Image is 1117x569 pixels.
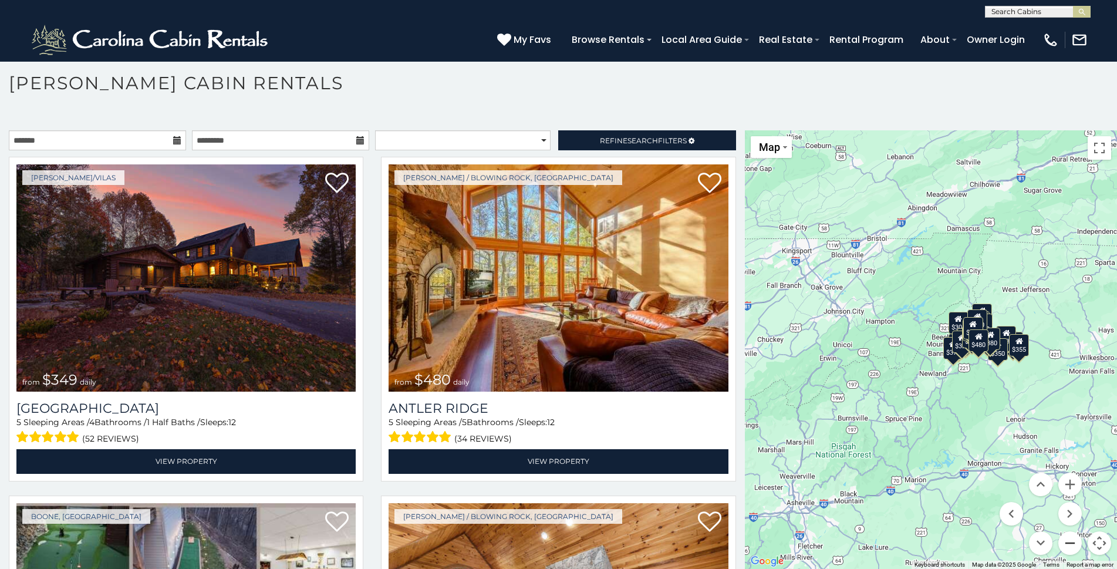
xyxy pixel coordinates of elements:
[627,136,658,145] span: Search
[497,32,554,48] a: My Favs
[972,561,1036,568] span: Map data ©2025 Google
[996,326,1016,348] div: $930
[943,336,963,359] div: $375
[967,309,987,331] div: $320
[1088,136,1111,160] button: Toggle fullscreen view
[914,29,956,50] a: About
[973,314,993,336] div: $250
[453,378,470,386] span: daily
[1088,531,1111,555] button: Map camera controls
[16,164,356,392] img: Diamond Creek Lodge
[22,170,124,185] a: [PERSON_NAME]/Vilas
[980,327,1000,349] div: $380
[16,417,21,427] span: 5
[389,164,728,392] img: Antler Ridge
[82,431,139,446] span: (52 reviews)
[389,164,728,392] a: Antler Ridge from $480 daily
[147,417,200,427] span: 1 Half Baths /
[949,311,968,334] div: $305
[952,330,972,352] div: $325
[394,170,622,185] a: [PERSON_NAME] / Blowing Rock, [GEOGRAPHIC_DATA]
[1058,502,1082,526] button: Move right
[656,29,748,50] a: Local Area Guide
[389,416,728,446] div: Sleeping Areas / Bathrooms / Sleeps:
[228,417,236,427] span: 12
[968,329,988,352] div: $315
[972,303,992,325] div: $525
[961,29,1031,50] a: Owner Login
[514,32,551,47] span: My Favs
[914,561,965,569] button: Keyboard shortcuts
[988,338,1008,361] div: $350
[1058,531,1082,555] button: Zoom out
[22,378,40,386] span: from
[389,449,728,473] a: View Property
[698,510,721,535] a: Add to favorites
[1067,561,1113,568] a: Report a map error
[462,417,467,427] span: 5
[698,171,721,196] a: Add to favorites
[748,554,787,569] img: Google
[1029,473,1052,496] button: Move up
[600,136,687,145] span: Refine Filters
[759,141,780,153] span: Map
[1043,561,1059,568] a: Terms (opens in new tab)
[962,326,982,348] div: $225
[389,400,728,416] a: Antler Ridge
[748,554,787,569] a: Open this area in Google Maps (opens a new window)
[80,378,96,386] span: daily
[1029,531,1052,555] button: Move down
[29,22,273,58] img: White-1-2.png
[753,29,818,50] a: Real Estate
[325,510,349,535] a: Add to favorites
[89,417,95,427] span: 4
[963,317,983,339] div: $349
[394,509,622,524] a: [PERSON_NAME] / Blowing Rock, [GEOGRAPHIC_DATA]
[394,378,412,386] span: from
[1000,502,1023,526] button: Move left
[1042,32,1059,48] img: phone-regular-white.png
[566,29,650,50] a: Browse Rentals
[16,449,356,473] a: View Property
[16,400,356,416] h3: Diamond Creek Lodge
[16,400,356,416] a: [GEOGRAPHIC_DATA]
[22,509,150,524] a: Boone, [GEOGRAPHIC_DATA]
[1058,473,1082,496] button: Zoom in
[414,371,451,388] span: $480
[1071,32,1088,48] img: mail-regular-white.png
[558,130,735,150] a: RefineSearchFilters
[1009,334,1029,356] div: $355
[16,416,356,446] div: Sleeping Areas / Bathrooms / Sleeps:
[454,431,512,446] span: (34 reviews)
[42,371,77,388] span: $349
[824,29,909,50] a: Rental Program
[968,329,988,351] div: $480
[16,164,356,392] a: Diamond Creek Lodge from $349 daily
[751,136,792,158] button: Change map style
[547,417,555,427] span: 12
[389,417,393,427] span: 5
